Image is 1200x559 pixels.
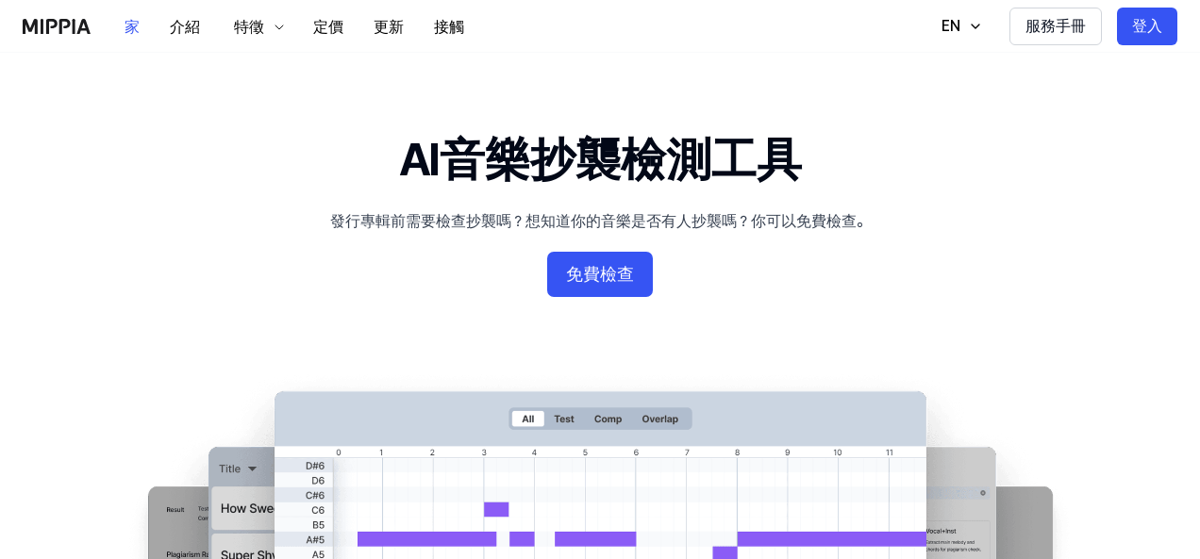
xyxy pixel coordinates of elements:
button: 登入 [1117,8,1177,45]
font: 介紹 [170,18,200,36]
font: 接觸 [434,18,464,36]
font: 定價 [313,18,343,36]
button: 接觸 [419,8,479,46]
font: 免費檢查 [566,264,634,284]
button: 特徵 [215,8,298,46]
button: 服務手冊 [1009,8,1102,45]
font: 特徵 [234,18,264,36]
button: 家 [109,8,155,46]
font: EN [942,17,960,35]
font: 發行專輯前需要檢查抄襲嗎？想知道你的音樂是否有人抄襲嗎？你可以免費檢查。 [330,212,871,230]
button: 更新 [358,8,419,46]
img: 標識 [23,19,91,34]
a: 家 [109,1,155,53]
a: 更新 [358,1,419,53]
button: 免費檢查 [547,252,653,297]
button: 介紹 [155,8,215,46]
font: 更新 [374,18,404,36]
font: 服務手冊 [1025,17,1086,35]
font: 家 [125,18,140,36]
font: 登入 [1132,17,1162,35]
font: AI音樂抄襲檢測工具 [399,132,802,187]
button: EN [923,8,994,45]
button: 定價 [298,8,358,46]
